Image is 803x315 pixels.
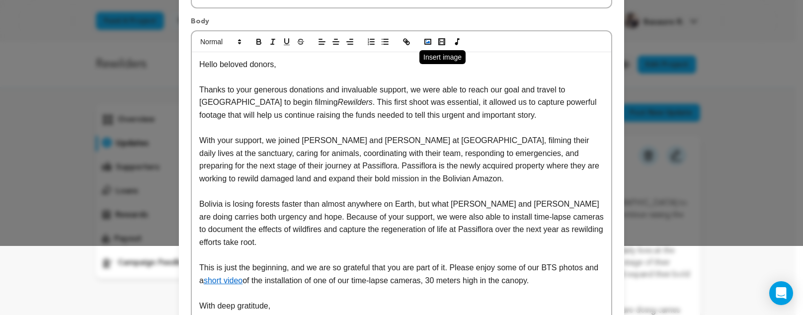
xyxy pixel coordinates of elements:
div: Open Intercom Messenger [769,281,793,305]
p: With your support, we joined [PERSON_NAME] and [PERSON_NAME] at [GEOGRAPHIC_DATA], filming their ... [199,134,604,185]
p: Hello beloved donors, [199,58,604,71]
p: Body [191,16,612,30]
a: short video [204,276,242,285]
p: This is just the beginning, and we are so grateful that you are part of it. Please enjoy some of ... [199,261,604,287]
p: With deep gratitude, [199,300,604,313]
p: Thanks to your generous donations and invaluable support, we were able to reach our goal and trav... [199,83,604,122]
em: Rewilders [338,98,373,106]
p: Bolivia is losing forests faster than almost anywhere on Earth, but what [PERSON_NAME] and [PERSO... [199,198,604,248]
